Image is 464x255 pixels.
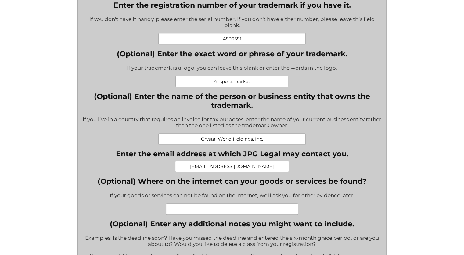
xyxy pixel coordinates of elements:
[82,1,382,9] label: Enter the registration number of your trademark if you have it.
[82,92,382,110] label: (Optional) Enter the name of the person or business entity that owns the trademark.
[97,188,366,203] div: If your goods or services can not be found on the internet, we'll ask you for other evidence later.
[97,177,366,186] label: (Optional) Where on the internet can your goods or services be found?
[117,61,347,76] div: If your trademark is a logo, you can leave this blank or enter the words in the logo.
[82,112,382,133] div: If you live in a country that requires an invoice for tax purposes, enter the name of your curren...
[116,149,348,158] label: Enter the email address at which JPG Legal may contact you.
[82,219,382,228] label: (Optional) Enter any additional notes you might want to include.
[117,49,347,58] label: (Optional) Enter the exact word or phrase of your trademark.
[82,12,382,33] div: If you don't have it handy, please enter the serial number. If you don't have either number, plea...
